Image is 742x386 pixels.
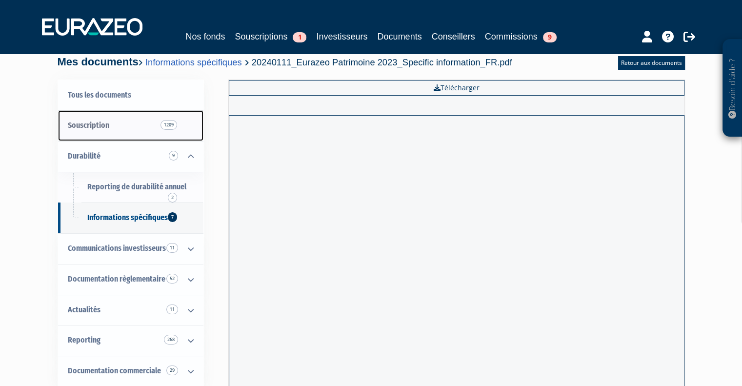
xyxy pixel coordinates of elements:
a: Documents [378,30,422,43]
span: 11 [166,243,178,253]
p: Besoin d'aide ? [727,44,738,132]
span: Documentation commerciale [68,366,161,375]
a: Souscriptions1 [235,30,306,43]
a: Actualités 11 [58,295,203,325]
span: 268 [164,335,178,345]
a: Communications investisseurs 11 [58,233,203,264]
a: Investisseurs [316,30,367,43]
a: Reporting 268 [58,325,203,356]
a: Télécharger [229,80,684,96]
span: Communications investisseurs [68,244,166,253]
a: Commissions9 [485,30,557,43]
a: Informations spécifiques7 [58,203,203,233]
span: Durabilité [68,151,100,161]
a: Reporting de durabilité annuel2 [58,172,203,203]
a: Souscription1209 [58,110,203,141]
span: Documentation règlementaire [68,274,165,284]
img: 1732889491-logotype_eurazeo_blanc_rvb.png [42,18,142,36]
span: Souscription [68,121,109,130]
span: Reporting de durabilité annuel [87,182,186,191]
a: Informations spécifiques [145,57,242,67]
span: 11 [166,305,178,314]
span: 1 [293,32,306,42]
span: 9 [543,32,557,42]
span: 9 [169,151,178,161]
span: 2 [168,193,177,203]
a: Conseillers [432,30,475,43]
span: 52 [166,274,178,284]
h4: Mes documents [58,56,512,68]
span: Informations spécifiques [87,213,168,222]
span: 29 [166,366,178,375]
a: Documentation règlementaire 52 [58,264,203,295]
span: Reporting [68,335,100,345]
span: 1209 [160,120,177,130]
a: Tous les documents [58,80,203,111]
span: Actualités [68,305,100,314]
span: 7 [168,212,177,222]
a: Retour aux documents [618,56,685,70]
a: Durabilité 9 [58,141,203,172]
a: Nos fonds [185,30,225,43]
span: 20240111_Eurazeo Patrimoine 2023_Specific information_FR.pdf [252,57,512,67]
